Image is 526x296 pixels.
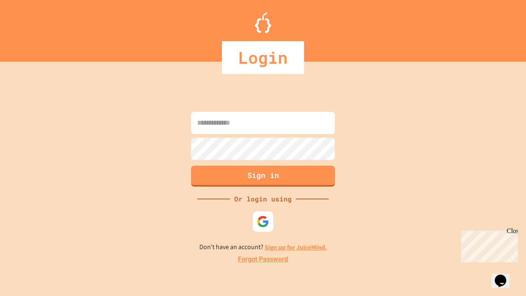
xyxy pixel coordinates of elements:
a: Sign up for JuiceMind. [265,243,327,252]
a: Forgot Password [238,254,288,264]
p: Don't have an account? [199,242,327,252]
button: Sign in [191,166,335,187]
div: Or login using [230,194,296,204]
iframe: chat widget [458,227,518,262]
img: google-icon.svg [257,215,269,228]
div: Login [222,41,304,74]
iframe: chat widget [491,263,518,288]
img: Logo.svg [255,12,271,33]
div: Chat with us now!Close [3,3,57,52]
